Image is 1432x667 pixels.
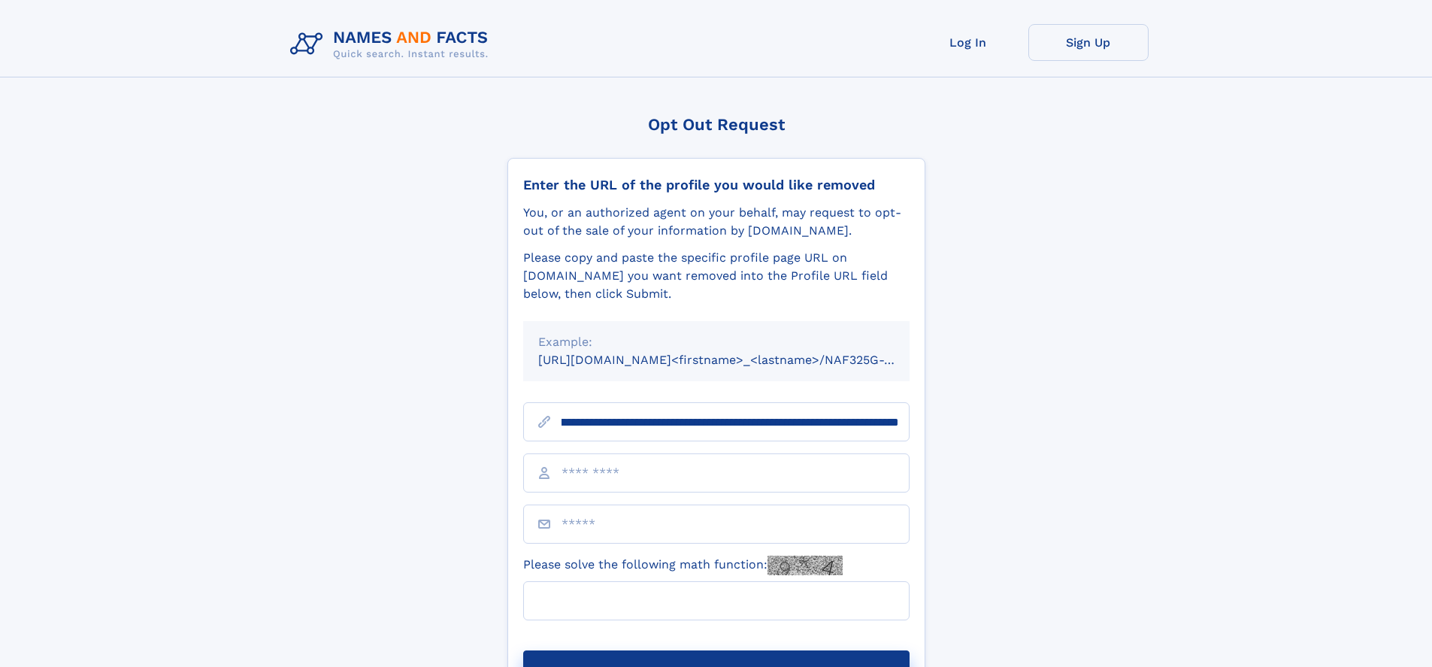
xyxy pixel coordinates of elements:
[1028,24,1149,61] a: Sign Up
[284,24,501,65] img: Logo Names and Facts
[507,115,925,134] div: Opt Out Request
[538,353,938,367] small: [URL][DOMAIN_NAME]<firstname>_<lastname>/NAF325G-xxxxxxxx
[538,333,895,351] div: Example:
[908,24,1028,61] a: Log In
[523,249,910,303] div: Please copy and paste the specific profile page URL on [DOMAIN_NAME] you want removed into the Pr...
[523,177,910,193] div: Enter the URL of the profile you would like removed
[523,556,843,575] label: Please solve the following math function:
[523,204,910,240] div: You, or an authorized agent on your behalf, may request to opt-out of the sale of your informatio...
